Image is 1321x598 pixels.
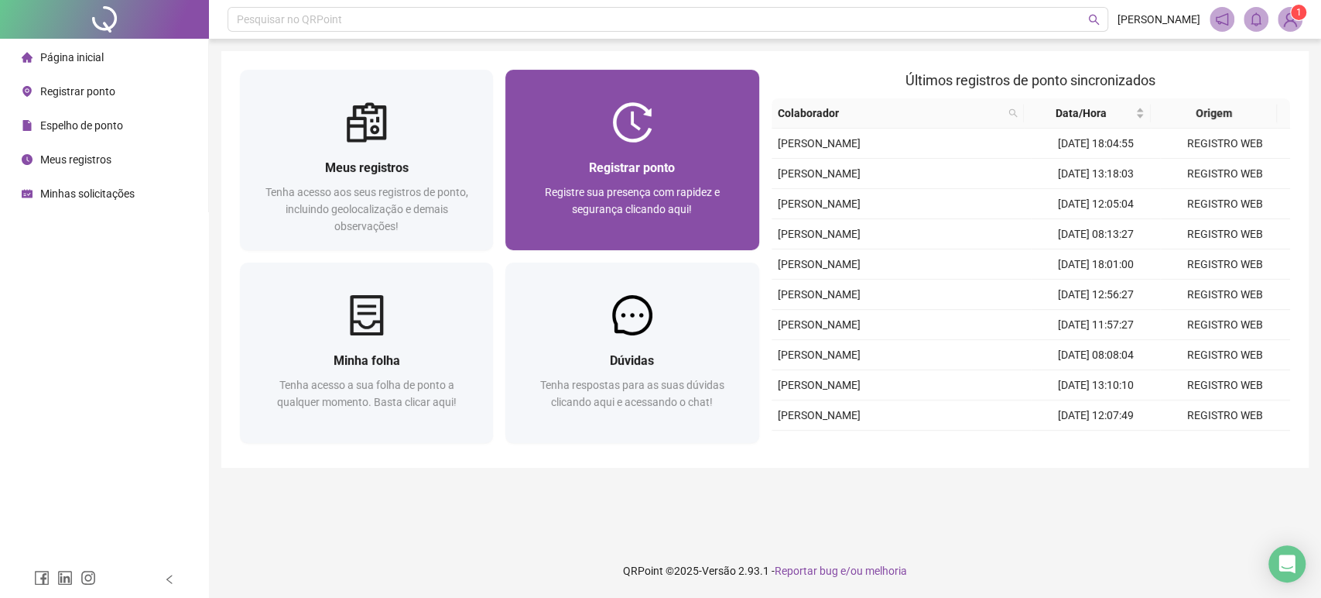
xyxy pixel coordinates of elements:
[1278,8,1302,31] img: 94442
[1160,431,1290,461] td: REGISTRO WEB
[240,263,493,443] a: Minha folhaTenha acesso a sua folha de ponto a qualquer momento. Basta clicar aqui!
[1160,159,1290,189] td: REGISTRO WEB
[545,186,720,215] span: Registre sua presença com rapidez e segurança clicando aqui!
[1031,129,1161,159] td: [DATE] 18:04:55
[34,570,50,586] span: facebook
[277,379,457,408] span: Tenha acesso a sua folha de ponto a qualquer momento. Basta clicar aqui!
[1031,340,1161,370] td: [DATE] 08:08:04
[778,198,861,210] span: [PERSON_NAME]
[778,137,861,149] span: [PERSON_NAME]
[778,258,861,270] span: [PERSON_NAME]
[1031,249,1161,280] td: [DATE] 18:01:00
[22,154,33,165] span: clock-circle
[40,119,123,132] span: Espelho de ponto
[1160,280,1290,310] td: REGISTRO WEB
[775,565,907,577] span: Reportar bug e/ou melhoria
[22,120,33,131] span: file
[778,288,861,301] span: [PERSON_NAME]
[505,263,758,443] a: DúvidasTenha respostas para as suas dúvidas clicando aqui e acessando o chat!
[1031,189,1161,219] td: [DATE] 12:05:04
[702,565,736,577] span: Versão
[778,318,861,331] span: [PERSON_NAME]
[240,70,493,250] a: Meus registrosTenha acesso aos seus registros de ponto, incluindo geolocalização e demais observa...
[1030,105,1131,122] span: Data/Hora
[778,379,861,391] span: [PERSON_NAME]
[1215,12,1229,26] span: notification
[610,353,654,368] span: Dúvidas
[1291,5,1306,20] sup: Atualize o seu contato no menu Meus Dados
[164,574,175,585] span: left
[40,51,104,64] span: Página inicial
[905,72,1155,88] span: Últimos registros de ponto sincronizados
[1031,159,1161,189] td: [DATE] 13:18:03
[22,188,33,199] span: schedule
[505,70,758,250] a: Registrar pontoRegistre sua presença com rapidez e segurança clicando aqui!
[1088,14,1100,26] span: search
[22,52,33,63] span: home
[1031,370,1161,400] td: [DATE] 13:10:10
[1031,310,1161,340] td: [DATE] 11:57:27
[265,186,468,232] span: Tenha acesso aos seus registros de ponto, incluindo geolocalização e demais observações!
[1031,280,1161,310] td: [DATE] 12:56:27
[1005,101,1021,125] span: search
[778,105,1003,122] span: Colaborador
[325,160,409,175] span: Meus registros
[80,570,96,586] span: instagram
[778,228,861,240] span: [PERSON_NAME]
[1268,545,1306,583] div: Open Intercom Messenger
[1160,129,1290,159] td: REGISTRO WEB
[1160,400,1290,431] td: REGISTRO WEB
[40,153,111,166] span: Meus registros
[1160,310,1290,340] td: REGISTRO WEB
[1160,189,1290,219] td: REGISTRO WEB
[1031,431,1161,461] td: [DATE] 08:11:07
[1031,400,1161,431] td: [DATE] 12:07:49
[1160,219,1290,249] td: REGISTRO WEB
[1249,12,1263,26] span: bell
[1024,98,1150,129] th: Data/Hora
[1296,7,1302,18] span: 1
[1160,249,1290,280] td: REGISTRO WEB
[209,544,1321,598] footer: QRPoint © 2025 - 2.93.1 -
[778,349,861,361] span: [PERSON_NAME]
[1117,11,1200,28] span: [PERSON_NAME]
[540,379,724,408] span: Tenha respostas para as suas dúvidas clicando aqui e acessando o chat!
[40,187,135,200] span: Minhas solicitações
[778,409,861,421] span: [PERSON_NAME]
[40,85,115,98] span: Registrar ponto
[1160,340,1290,370] td: REGISTRO WEB
[334,353,400,368] span: Minha folha
[57,570,73,586] span: linkedin
[1160,370,1290,400] td: REGISTRO WEB
[778,167,861,180] span: [PERSON_NAME]
[1151,98,1277,129] th: Origem
[22,86,33,97] span: environment
[589,160,675,175] span: Registrar ponto
[1008,108,1018,118] span: search
[1031,219,1161,249] td: [DATE] 08:13:27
